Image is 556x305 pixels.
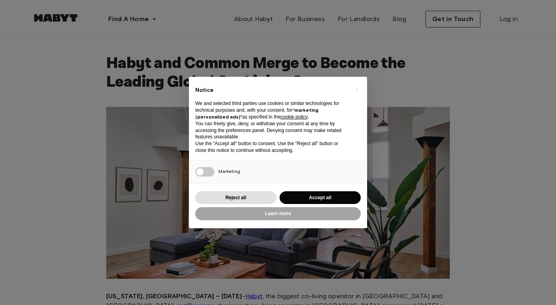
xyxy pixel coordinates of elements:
button: Reject all [195,191,276,204]
button: Accept all [280,191,361,204]
p: Use the “Accept all” button to consent. Use the “Reject all” button or close this notice to conti... [195,140,348,154]
h2: Notice [195,86,348,94]
span: Marketing [218,168,240,174]
a: cookie policy [280,114,307,120]
span: × [356,85,358,94]
strong: “marketing (personalized ads)” [195,107,319,120]
button: Close this notice [350,83,363,96]
p: You can freely give, deny, or withdraw your consent at any time by accessing the preferences pane... [195,120,348,140]
p: We and selected third parties use cookies or similar technologies for technical purposes and, wit... [195,100,348,120]
button: Learn more [195,207,361,220]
